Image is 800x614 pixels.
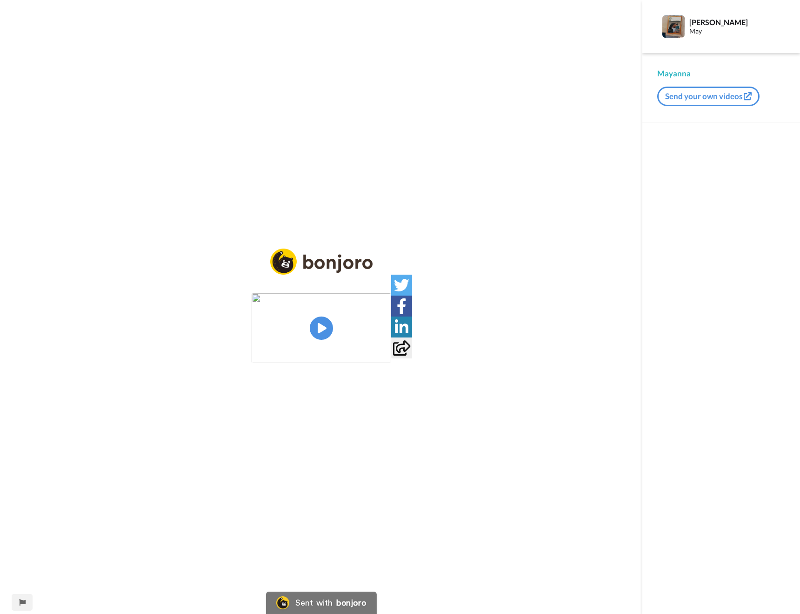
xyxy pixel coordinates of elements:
[252,293,391,363] img: 169037b1-f21d-462e-a54c-fca4572daa0e.jpg
[276,596,289,609] img: Bonjoro Logo
[662,15,685,38] img: Profile Image
[657,87,760,106] button: Send your own videos
[336,599,366,607] div: bonjoro
[657,68,785,79] div: Mayanna
[689,27,785,35] div: May
[266,592,376,614] a: Bonjoro LogoSent withbonjoro
[295,599,333,607] div: Sent with
[270,249,373,275] img: logo_full.png
[689,18,785,27] div: [PERSON_NAME]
